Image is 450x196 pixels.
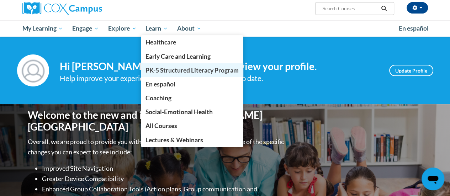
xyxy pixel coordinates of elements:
[28,109,286,133] h1: Welcome to the new and improved [PERSON_NAME][GEOGRAPHIC_DATA]
[141,105,243,119] a: Social-Emotional Health
[145,136,203,144] span: Lectures & Webinars
[17,20,433,37] div: Main menu
[60,60,378,73] h4: Hi [PERSON_NAME]! Take a minute to review your profile.
[141,35,243,49] a: Healthcare
[141,119,243,133] a: All Courses
[17,54,49,86] img: Profile Image
[68,20,104,37] a: Engage
[141,49,243,63] a: Early Care and Learning
[378,4,389,13] button: Search
[42,163,286,174] li: Improved Site Navigation
[173,20,206,37] a: About
[108,24,137,33] span: Explore
[422,168,444,190] iframe: Button to launch messaging window
[145,67,239,74] span: PK-5 Structured Literacy Program
[22,24,63,33] span: My Learning
[145,38,176,46] span: Healthcare
[22,2,102,15] img: Cox Campus
[145,24,168,33] span: Learn
[145,53,211,60] span: Early Care and Learning
[141,63,243,77] a: PK-5 Structured Literacy Program
[145,122,177,129] span: All Courses
[18,20,68,37] a: My Learning
[322,4,378,13] input: Search Courses
[141,91,243,105] a: Coaching
[145,94,171,102] span: Coaching
[141,133,243,147] a: Lectures & Webinars
[394,21,433,36] a: En español
[145,108,213,116] span: Social-Emotional Health
[177,24,201,33] span: About
[72,24,99,33] span: Engage
[28,137,286,157] p: Overall, we are proud to provide you with a more streamlined experience. Some of the specific cha...
[407,2,428,14] button: Account Settings
[399,25,429,32] span: En español
[60,73,378,84] div: Help improve your experience by keeping your profile up to date.
[22,2,150,15] a: Cox Campus
[141,20,173,37] a: Learn
[104,20,141,37] a: Explore
[145,80,175,88] span: En español
[42,174,286,184] li: Greater Device Compatibility
[389,65,433,76] a: Update Profile
[141,77,243,91] a: En español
